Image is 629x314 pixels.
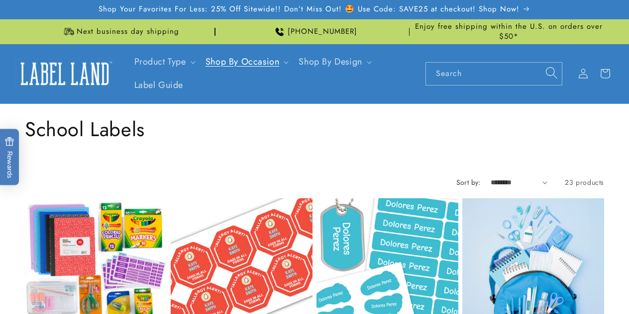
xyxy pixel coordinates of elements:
div: Announcement [414,19,604,44]
a: Shop By Design [299,55,362,68]
label: Sort by: [456,177,481,187]
summary: Product Type [128,50,200,74]
span: Shop Your Favorites For Less: 25% Off Sitewide!! Don’t Miss Out! 🤩 Use Code: SAVE25 at checkout! ... [99,4,520,14]
span: Rewards [5,137,14,178]
summary: Shop By Occasion [200,50,293,74]
a: Product Type [134,55,186,68]
img: Label Land [15,58,114,89]
h1: School Labels [25,116,604,142]
span: Next business day shipping [77,27,179,37]
button: Search [540,62,562,84]
span: [PHONE_NUMBER] [288,27,357,37]
span: Shop By Occasion [206,56,280,68]
a: Label Land [11,55,118,93]
a: Label Guide [128,74,190,97]
div: Announcement [25,19,215,44]
span: Label Guide [134,79,184,91]
summary: Shop By Design [293,50,375,74]
span: Enjoy free shipping within the U.S. on orders over $50* [414,22,604,41]
div: Announcement [219,19,410,44]
span: 23 products [565,177,604,187]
